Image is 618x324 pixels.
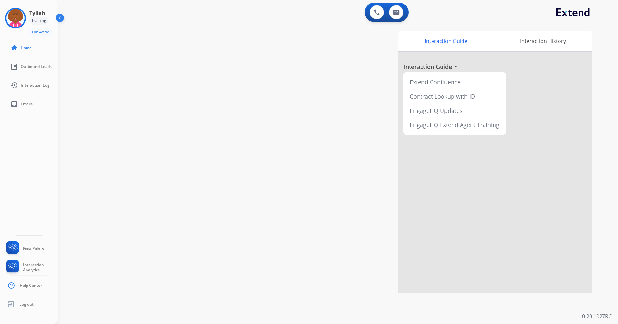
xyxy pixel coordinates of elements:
[21,64,52,69] span: Outbound Leads
[23,246,44,251] span: FocalPoints
[10,63,18,70] mat-icon: list_alt
[29,9,45,17] h3: Tyliah
[10,44,18,52] mat-icon: home
[406,103,503,118] div: EngageHQ Updates
[10,100,18,108] mat-icon: inbox
[21,83,49,88] span: Interaction Log
[29,17,48,25] div: Training
[21,102,33,107] span: Emails
[406,75,503,89] div: Extend Confluence
[6,9,25,27] img: avatar
[5,260,58,275] a: Interaction Analytics
[494,31,592,51] div: Interaction History
[406,118,503,132] div: EngageHQ Extend Agent Training
[21,45,32,50] span: Home
[5,241,44,256] a: FocalPoints
[23,262,58,273] span: Interaction Analytics
[20,283,42,288] span: Help Center
[29,28,52,36] button: Edit Avatar
[406,89,503,103] div: Contract Lookup with ID
[19,302,34,307] span: Log out
[398,31,494,51] div: Interaction Guide
[582,312,612,320] p: 0.20.1027RC
[10,81,18,89] mat-icon: history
